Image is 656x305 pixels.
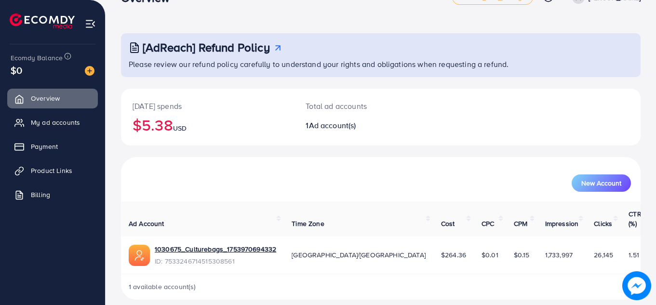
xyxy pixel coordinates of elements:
p: Total ad accounts [306,100,413,112]
span: Billing [31,190,50,199]
span: CPM [514,219,527,228]
h3: [AdReach] Refund Policy [143,40,270,54]
span: Ad account(s) [309,120,356,131]
h2: 1 [306,121,413,130]
a: Overview [7,89,98,108]
img: menu [85,18,96,29]
h2: $5.38 [133,116,282,134]
button: New Account [572,174,631,192]
span: $0.01 [482,250,498,260]
img: logo [10,13,75,28]
p: Please review our refund policy carefully to understand your rights and obligations when requesti... [129,58,635,70]
span: Product Links [31,166,72,175]
span: CTR (%) [629,209,641,228]
span: Ecomdy Balance [11,53,63,63]
img: image [85,66,94,76]
a: Payment [7,137,98,156]
a: 1030675_Culturebags_1753970694332 [155,244,276,254]
span: Cost [441,219,455,228]
span: Clicks [594,219,612,228]
img: ic-ads-acc.e4c84228.svg [129,245,150,266]
a: Billing [7,185,98,204]
a: Product Links [7,161,98,180]
span: Payment [31,142,58,151]
span: $264.36 [441,250,466,260]
span: $0.15 [514,250,530,260]
span: 26,145 [594,250,613,260]
span: ID: 7533246714515308561 [155,256,276,266]
span: My ad accounts [31,118,80,127]
p: [DATE] spends [133,100,282,112]
span: $0 [11,63,22,77]
span: CPC [482,219,494,228]
span: Time Zone [292,219,324,228]
span: New Account [581,180,621,186]
span: 1 available account(s) [129,282,196,292]
span: [GEOGRAPHIC_DATA]/[GEOGRAPHIC_DATA] [292,250,426,260]
span: 1.51 [629,250,639,260]
span: 1,733,997 [545,250,573,260]
span: Ad Account [129,219,164,228]
img: image [622,271,651,300]
a: My ad accounts [7,113,98,132]
span: USD [173,123,187,133]
span: Impression [545,219,579,228]
span: Overview [31,93,60,103]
